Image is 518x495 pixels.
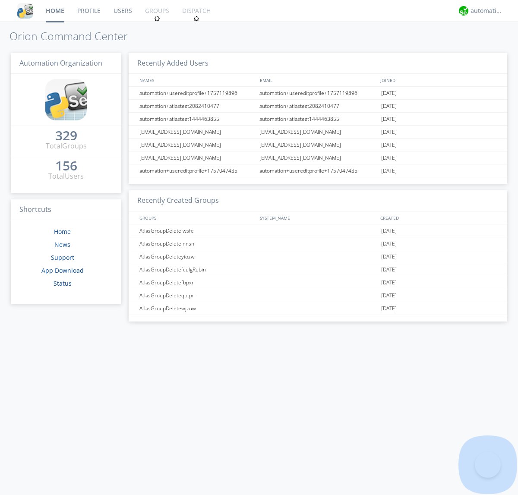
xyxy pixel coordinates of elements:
iframe: Toggle Customer Support [475,452,501,478]
a: 329 [55,131,77,141]
a: automation+atlastest1444463855automation+atlastest1444463855[DATE] [129,113,507,126]
div: NAMES [137,74,256,86]
span: [DATE] [381,100,397,113]
img: spin.svg [193,16,199,22]
img: cddb5a64eb264b2086981ab96f4c1ba7 [45,79,87,120]
div: [EMAIL_ADDRESS][DOMAIN_NAME] [257,151,379,164]
a: AtlasGroupDeletefbpxr[DATE] [129,276,507,289]
div: AtlasGroupDeletelnnsn [137,237,257,250]
div: AtlasGroupDeleteqbtpr [137,289,257,302]
div: EMAIL [258,74,378,86]
a: News [54,240,70,249]
a: App Download [41,266,84,274]
h3: Shortcuts [11,199,121,221]
div: [EMAIL_ADDRESS][DOMAIN_NAME] [137,139,257,151]
div: 156 [55,161,77,170]
div: AtlasGroupDeleteyiozw [137,250,257,263]
a: Home [54,227,71,236]
a: Status [54,279,72,287]
span: [DATE] [381,263,397,276]
h3: Recently Added Users [129,53,507,74]
div: automation+usereditprofile+1757119896 [257,87,379,99]
div: GROUPS [137,211,256,224]
a: automation+atlastest2082410477automation+atlastest2082410477[DATE] [129,100,507,113]
div: automation+atlastest2082410477 [257,100,379,112]
div: [EMAIL_ADDRESS][DOMAIN_NAME] [137,126,257,138]
img: spin.svg [154,16,160,22]
div: automation+atlastest1444463855 [137,113,257,125]
div: automation+atlastest1444463855 [257,113,379,125]
div: [EMAIL_ADDRESS][DOMAIN_NAME] [257,126,379,138]
div: Total Groups [46,141,87,151]
a: AtlasGroupDeleteyiozw[DATE] [129,250,507,263]
a: Support [51,253,74,262]
a: automation+usereditprofile+1757119896automation+usereditprofile+1757119896[DATE] [129,87,507,100]
div: automation+atlas [471,6,503,15]
div: [EMAIL_ADDRESS][DOMAIN_NAME] [137,151,257,164]
a: AtlasGroupDeletewjzuw[DATE] [129,302,507,315]
a: [EMAIL_ADDRESS][DOMAIN_NAME][EMAIL_ADDRESS][DOMAIN_NAME][DATE] [129,126,507,139]
span: [DATE] [381,164,397,177]
h3: Recently Created Groups [129,190,507,211]
span: [DATE] [381,113,397,126]
div: automation+usereditprofile+1757047435 [257,164,379,177]
div: JOINED [378,74,499,86]
span: [DATE] [381,302,397,315]
span: [DATE] [381,151,397,164]
a: AtlasGroupDeletelnnsn[DATE] [129,237,507,250]
a: AtlasGroupDeletefculgRubin[DATE] [129,263,507,276]
span: [DATE] [381,139,397,151]
div: [EMAIL_ADDRESS][DOMAIN_NAME] [257,139,379,151]
span: [DATE] [381,237,397,250]
a: AtlasGroupDeleteqbtpr[DATE] [129,289,507,302]
div: CREATED [378,211,499,224]
span: [DATE] [381,87,397,100]
div: SYSTEM_NAME [258,211,378,224]
img: d2d01cd9b4174d08988066c6d424eccd [459,6,468,16]
img: cddb5a64eb264b2086981ab96f4c1ba7 [17,3,33,19]
div: 329 [55,131,77,140]
div: AtlasGroupDeletefbpxr [137,276,257,289]
div: AtlasGroupDeletelwsfe [137,224,257,237]
div: AtlasGroupDeletewjzuw [137,302,257,315]
div: automation+usereditprofile+1757119896 [137,87,257,99]
span: [DATE] [381,126,397,139]
div: automation+usereditprofile+1757047435 [137,164,257,177]
a: 156 [55,161,77,171]
a: [EMAIL_ADDRESS][DOMAIN_NAME][EMAIL_ADDRESS][DOMAIN_NAME][DATE] [129,151,507,164]
span: [DATE] [381,276,397,289]
span: Automation Organization [19,58,102,68]
a: AtlasGroupDeletelwsfe[DATE] [129,224,507,237]
div: automation+atlastest2082410477 [137,100,257,112]
div: Total Users [48,171,84,181]
span: [DATE] [381,224,397,237]
a: automation+usereditprofile+1757047435automation+usereditprofile+1757047435[DATE] [129,164,507,177]
span: [DATE] [381,289,397,302]
span: [DATE] [381,250,397,263]
a: [EMAIL_ADDRESS][DOMAIN_NAME][EMAIL_ADDRESS][DOMAIN_NAME][DATE] [129,139,507,151]
div: AtlasGroupDeletefculgRubin [137,263,257,276]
